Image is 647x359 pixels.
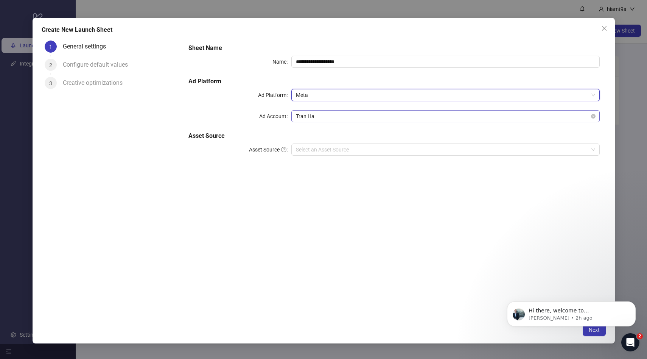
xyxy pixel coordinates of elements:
[188,77,599,86] h5: Ad Platform
[296,111,595,122] span: Tran Ha
[272,56,291,68] label: Name
[296,89,595,101] span: Meta
[63,77,129,89] div: Creative optimizations
[42,25,606,34] div: Create New Launch Sheet
[637,333,643,339] span: 2
[291,56,600,68] input: Name
[259,110,291,122] label: Ad Account
[598,22,610,34] button: Close
[63,59,134,71] div: Configure default values
[188,131,599,140] h5: Asset Source
[49,62,52,68] span: 2
[496,286,647,339] iframe: Intercom notifications message
[258,89,291,101] label: Ad Platform
[49,80,52,86] span: 3
[33,22,130,73] span: Hi there, welcome to [DOMAIN_NAME]. I'll reach out via e-mail separately, but just wanted you to ...
[281,147,286,152] span: question-circle
[621,333,639,351] iframe: Intercom live chat
[249,144,291,156] label: Asset Source
[591,114,596,119] span: close-circle
[188,44,599,53] h5: Sheet Name
[49,44,52,50] span: 1
[33,29,131,36] p: Message from James, sent 2h ago
[63,41,112,53] div: General settings
[601,25,607,31] span: close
